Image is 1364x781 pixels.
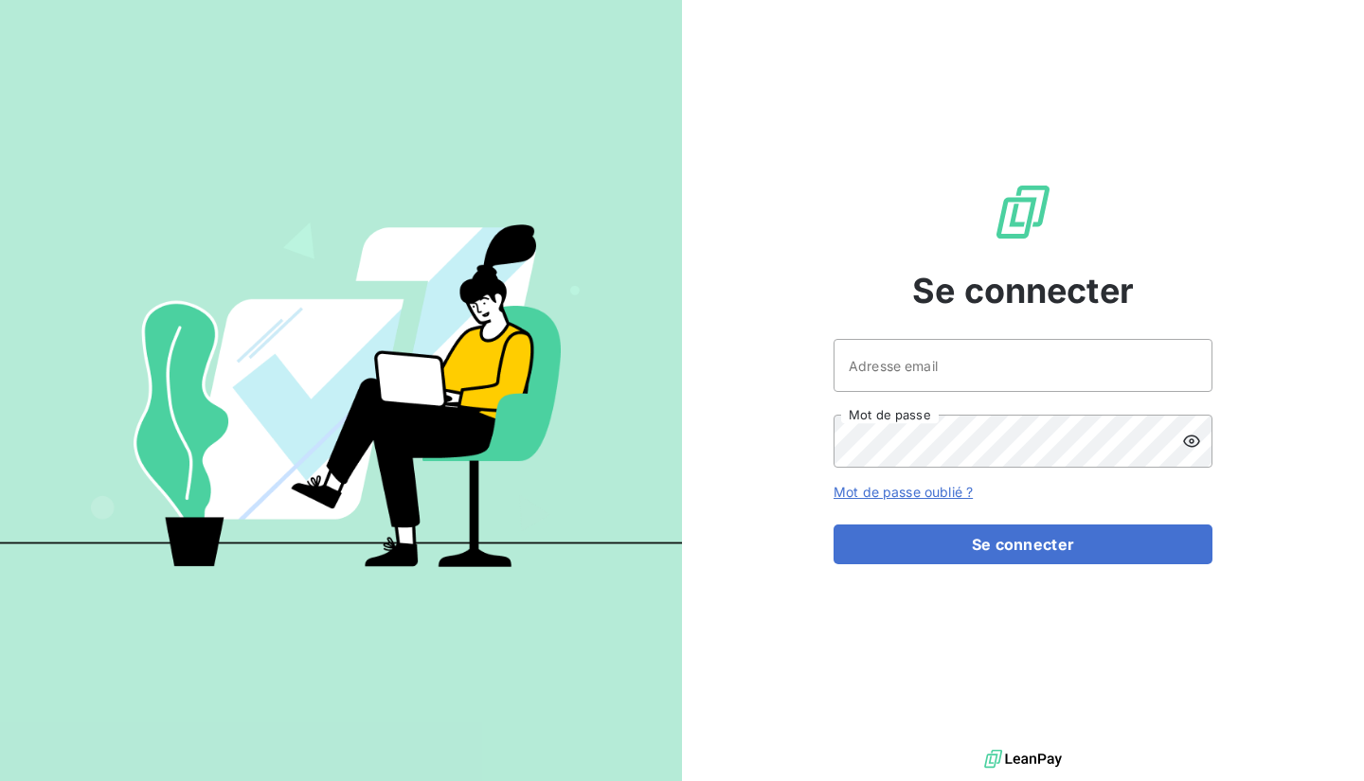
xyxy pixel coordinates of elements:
[912,265,1134,316] span: Se connecter
[834,339,1212,392] input: placeholder
[993,182,1053,242] img: Logo LeanPay
[834,524,1212,564] button: Se connecter
[984,745,1062,773] img: logo
[834,484,973,500] a: Mot de passe oublié ?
